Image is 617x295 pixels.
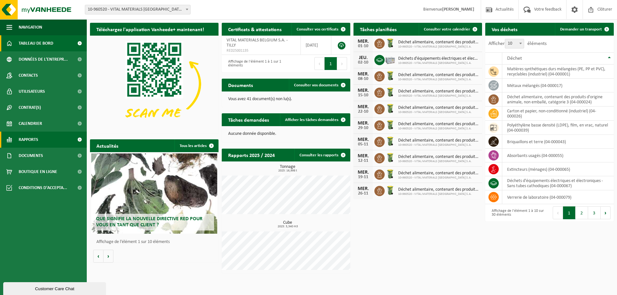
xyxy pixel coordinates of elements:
span: 10-960520 - VITAL MATERIALS [GEOGRAPHIC_DATA] S.A. [398,94,479,98]
span: Contrat(s) [19,100,41,116]
div: Affichage de l'élément 1 à 10 sur 30 éléments [488,206,546,220]
td: polyéthylène basse densité (LDPE), film, en vrac, naturel (04-000039) [502,121,614,135]
a: Demander un transport [555,23,613,36]
button: Next [337,57,347,70]
div: 02-10 [357,60,370,65]
span: Demander un transport [560,27,602,31]
a: Afficher les tâches demandées [280,113,350,126]
div: MER. [357,153,370,159]
td: carton et papier, non-conditionné (industriel) (04-000026) [502,107,614,121]
button: 2 [576,206,588,219]
h2: Vos déchets [485,23,524,35]
span: Calendrier [19,116,42,132]
span: Déchet alimentaire, contenant des produits d'origine animale, non emballé, catég... [398,154,479,160]
img: WB-0140-HPE-GN-50 [385,103,396,114]
div: Affichage de l'élément 1 à 1 sur 1 éléments [225,56,283,71]
h2: Tâches demandées [222,113,275,126]
span: Déchets d'équipements électriques et électroniques - sans tubes cathodiques [398,56,479,61]
span: Déchet alimentaire, contenant des produits d'origine animale, non emballé, catég... [398,187,479,192]
button: Previous [553,206,563,219]
img: WB-0140-HPE-GN-50 [385,87,396,98]
span: Déchet [507,56,522,61]
img: WB-0140-HPE-GN-50 [385,119,396,130]
span: Déchet alimentaire, contenant des produits d'origine animale, non emballé, catég... [398,73,479,78]
h2: Actualités [90,139,125,152]
span: 10-960520 - VITAL MATERIALS [GEOGRAPHIC_DATA] S.A. [398,127,479,131]
div: 01-10 [357,44,370,48]
span: Conditions d'accepta... [19,180,67,196]
div: 19-11 [357,175,370,179]
td: absorbants usagés (04-000055) [502,149,614,162]
span: Déchet alimentaire, contenant des produits d'origine animale, non emballé, catég... [398,122,479,127]
span: Utilisateurs [19,83,45,100]
a: Consulter vos documents [289,79,350,91]
label: Afficher éléments [488,41,547,46]
span: Consulter vos documents [294,83,338,87]
span: Documents [19,148,43,164]
h3: Cube [225,221,350,228]
span: 10-960520 - VITAL MATERIALS [GEOGRAPHIC_DATA] S.A. [398,176,479,180]
td: extincteurs (ménages) (04-000065) [502,162,614,176]
div: 29-10 [357,126,370,130]
td: verrerie de laboratoire (04-000079) [502,190,614,204]
h2: Téléchargez l'application Vanheede+ maintenant! [90,23,210,35]
span: Déchet alimentaire, contenant des produits d'origine animale, non emballé, catég... [398,171,479,176]
a: Consulter vos certificats [291,23,350,36]
span: Contacts [19,67,38,83]
span: 10-960520 - VITAL MATERIALS [GEOGRAPHIC_DATA] S.A. [398,45,479,49]
span: 10 [505,39,524,48]
button: 1 [325,57,337,70]
img: WB-0140-HPE-GN-50 [385,136,396,147]
button: Next [601,206,611,219]
span: Données de l'entrepr... [19,51,68,67]
td: [DATE] [301,36,331,55]
img: WB-0140-HPE-GN-50 [385,169,396,179]
span: 10-960520 - VITAL MATERIALS [GEOGRAPHIC_DATA] S.A. [398,143,479,147]
h2: Tâches planifiées [353,23,403,35]
p: Affichage de l'élément 1 sur 10 éléments [96,240,215,244]
img: Download de VHEPlus App [90,36,219,132]
div: 12-11 [357,159,370,163]
td: métaux mélangés (04-000017) [502,79,614,92]
div: MER. [357,186,370,191]
div: MER. [357,88,370,93]
iframe: chat widget [3,281,107,295]
span: 10-960520 - VITAL MATERIALS BELGIUM S.A. - TILLY [85,5,190,14]
a: Consulter votre calendrier [419,23,481,36]
div: JEU. [357,55,370,60]
button: Vorige [93,250,103,263]
span: Rapports [19,132,38,148]
span: VITAL MATERIALS BELGIUM S.A. - TILLY [227,38,288,48]
span: Consulter vos certificats [297,27,338,31]
div: 05-11 [357,142,370,147]
div: 15-10 [357,93,370,98]
h3: Tonnage [225,165,350,172]
button: 1 [563,206,576,219]
button: Previous [314,57,325,70]
span: 2025: 3,340 m3 [225,225,350,228]
div: MER. [357,137,370,142]
span: 10-960520 - VITAL MATERIALS [GEOGRAPHIC_DATA] S.A. [398,192,479,196]
span: Consulter votre calendrier [424,27,470,31]
div: 08-10 [357,77,370,81]
button: Volgende [103,250,113,263]
strong: [PERSON_NAME] [442,7,474,12]
div: 22-10 [357,109,370,114]
img: WB-0140-HPE-GN-50 [385,38,396,48]
button: 3 [588,206,601,219]
span: Boutique en ligne [19,164,57,180]
span: RED25001135 [227,48,296,53]
a: Consulter les rapports [294,149,350,161]
h2: Documents [222,79,259,91]
td: briquaillons et terre (04-000043) [502,135,614,149]
span: 10-960520 - VITAL MATERIALS [GEOGRAPHIC_DATA] S.A. [398,61,479,65]
td: déchet alimentaire, contenant des produits d'origine animale, non emballé, catégorie 3 (04-000024) [502,92,614,107]
div: MER. [357,72,370,77]
a: Tous les articles [174,139,218,152]
span: Tableau de bord [19,35,53,51]
span: 10-960520 - VITAL MATERIALS [GEOGRAPHIC_DATA] S.A. [398,160,479,163]
span: Déchet alimentaire, contenant des produits d'origine animale, non emballé, catég... [398,138,479,143]
span: Déchet alimentaire, contenant des produits d'origine animale, non emballé, catég... [398,105,479,110]
td: déchets d'équipements électriques et électroniques - Sans tubes cathodiques (04-000067) [502,176,614,190]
